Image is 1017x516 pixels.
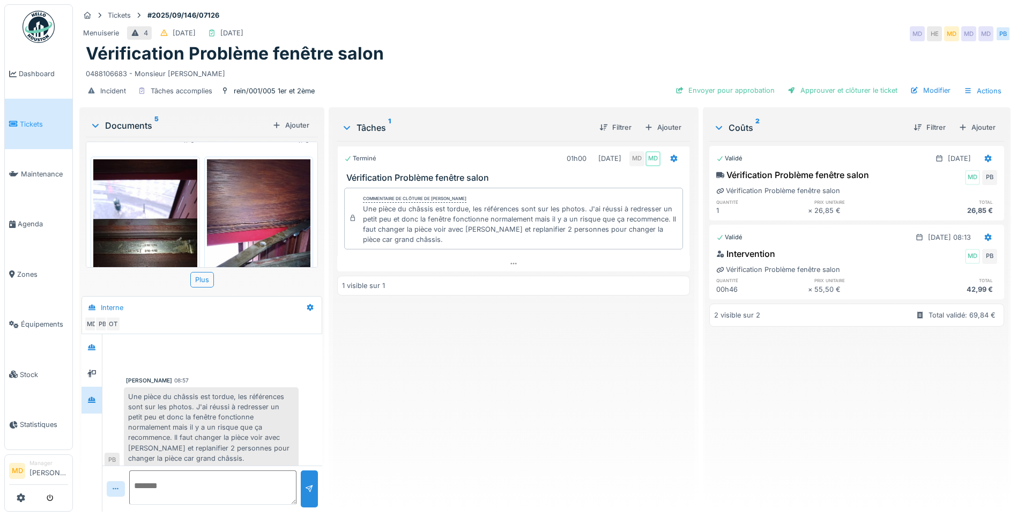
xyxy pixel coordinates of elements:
a: Agenda [5,199,72,249]
div: Envoyer pour approbation [671,83,779,98]
div: Manager [29,459,68,467]
div: MD [645,151,660,166]
li: MD [9,463,25,479]
div: 1 [716,205,807,216]
div: [DATE] [598,153,621,164]
div: [DATE] [220,28,243,38]
span: Stock [20,370,68,380]
span: Dashboard [19,69,68,79]
div: PB [95,316,110,331]
div: Modifier [906,83,955,98]
span: Maintenance [21,169,68,179]
div: Une pièce du châssis est tordue, les références sont sur les photos. J'ai réussi à redresser un p... [363,204,678,245]
div: OT [106,316,121,331]
span: Zones [17,269,68,279]
div: [PERSON_NAME] [126,377,172,385]
div: Filtrer [909,120,950,135]
div: Ajouter [640,120,686,135]
h6: total [906,277,997,284]
div: Coûts [714,121,905,134]
div: Ajouter [268,118,314,132]
div: 0488106683 - Monsieur [PERSON_NAME] [86,64,1004,79]
img: q37soki2cv0doatmexvogn82yhus [93,159,197,298]
sup: 2 [755,121,760,134]
strong: #2025/09/146/07126 [143,10,224,20]
div: Vérification Problème fenêtre salon [716,186,840,196]
div: PB [982,249,997,264]
span: Statistiques [20,419,68,430]
div: Filtrer [595,120,636,135]
div: [DATE] [948,153,971,164]
span: Tickets [20,119,68,129]
div: Approuver et clôturer le ticket [783,83,902,98]
h6: prix unitaire [814,277,905,284]
div: Incident [100,86,126,96]
div: Ajouter [954,120,1000,135]
img: 1kv0uz96iflzu21e66vqph1dnofu [207,159,311,298]
div: 01h00 [567,153,587,164]
div: Tâches [342,121,591,134]
span: Équipements [21,319,68,329]
div: Vérification Problème fenêtre salon [716,264,840,275]
div: PB [996,26,1011,41]
div: × [808,284,815,294]
sup: 1 [388,121,391,134]
h6: quantité [716,277,807,284]
div: Total validé: 69,84 € [929,310,996,320]
div: [DATE] [173,28,196,38]
a: Zones [5,249,72,299]
div: 4 [144,28,148,38]
div: MD [629,151,644,166]
a: Stock [5,349,72,399]
div: Validé [716,154,743,163]
div: Terminé [344,154,376,163]
a: Statistiques [5,400,72,449]
div: PB [105,453,120,468]
span: Agenda [18,219,68,229]
div: rein/001/005 1er et 2ème [234,86,315,96]
div: Tâches accomplies [151,86,212,96]
div: Vérification Problème fenêtre salon [716,168,869,181]
div: [DATE] 08:13 [928,232,971,242]
h6: quantité [716,198,807,205]
div: MD [965,249,980,264]
div: Validé [716,233,743,242]
div: MD [965,170,980,185]
a: Équipements [5,299,72,349]
h1: Vérification Problème fenêtre salon [86,43,384,64]
div: MD [910,26,925,41]
div: 00h46 [716,284,807,294]
div: 1 visible sur 1 [342,281,385,291]
a: Tickets [5,99,72,149]
a: MD Manager[PERSON_NAME] [9,459,68,485]
a: Dashboard [5,49,72,99]
div: MD [978,26,993,41]
h6: total [906,198,997,205]
div: Documents [90,119,268,132]
div: PB [982,170,997,185]
div: × [808,205,815,216]
h3: Vérification Problème fenêtre salon [346,173,685,183]
div: Tickets [108,10,131,20]
div: Une pièce du châssis est tordue, les références sont sur les photos. J'ai réussi à redresser un p... [124,387,299,468]
div: Actions [959,83,1006,99]
div: 55,50 € [814,284,905,294]
h6: prix unitaire [814,198,905,205]
div: 08:57 [174,377,189,385]
sup: 5 [154,119,159,132]
div: Intervention [716,247,775,260]
div: MD [961,26,976,41]
div: 2 visible sur 2 [714,310,760,320]
div: 42,99 € [906,284,997,294]
a: Maintenance [5,149,72,199]
div: Commentaire de clôture de [PERSON_NAME] [363,195,466,203]
div: 26,85 € [906,205,997,216]
div: Menuiserie [83,28,119,38]
div: Plus [190,272,214,288]
div: MD [944,26,959,41]
div: HE [927,26,942,41]
div: 26,85 € [814,205,905,216]
div: MD [84,316,99,331]
div: Interne [101,303,123,313]
img: Badge_color-CXgf-gQk.svg [23,11,55,43]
